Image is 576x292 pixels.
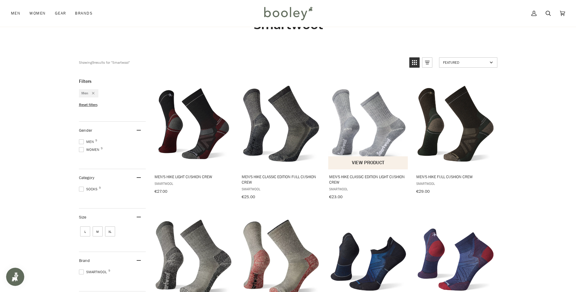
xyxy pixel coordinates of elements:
span: Men's Hike Full Cushion Crew [416,174,495,179]
span: Gender [79,127,92,133]
a: Men's Hike Full Cushion Crew [415,78,496,196]
span: Size: L [80,226,90,236]
span: €27.00 [155,188,167,194]
span: Filters [79,78,91,84]
span: Men's Hike Classic Edition Light Cushion Crew [329,174,408,185]
span: Men [81,91,88,96]
button: View product [328,156,408,169]
span: Men [11,10,20,16]
a: Sort options [439,57,497,68]
span: 9 [99,186,101,189]
a: Men's Hike Light Cushion Crew [154,78,234,196]
span: Smartwool [242,186,320,192]
span: 9 [95,139,97,142]
span: Socks [79,186,99,192]
a: View list mode [422,57,432,68]
span: Size [79,214,86,220]
span: Featured [443,60,488,65]
img: Smartwool Men's Hike Light Cushion Crew Socks Charcoal - Booley Galway [154,83,234,164]
span: Women [79,147,101,152]
img: Smartwool Men's Hike Classic Edition Light Cushion Crew Light Gray - Booley Galway [328,83,409,164]
span: Men [79,139,96,144]
a: Men's Hike Classic Edition Full Cushion Crew [241,78,321,202]
img: Booley [261,5,315,22]
span: Men's Hike Classic Edition Full Cushion Crew [242,174,320,185]
span: Brand [79,258,90,263]
span: Smartwool [79,269,109,275]
li: Reset filters [79,102,146,107]
span: €25.00 [242,194,255,200]
span: Men's Hike Light Cushion Crew [155,174,233,179]
span: Women [29,10,46,16]
img: Smartwool Men's Hike Classic Edition Full Cushion Crew Socks Deep Navy - Booley Galway [241,83,321,164]
span: €29.00 [416,188,430,194]
span: Smartwool [155,181,233,186]
img: Smartwool Men's Hike Full Cushion Crew Chestnut - Booley Galway [415,83,496,164]
span: Reset filters [79,102,97,107]
span: Smartwool [329,186,408,192]
span: Size: M [93,226,103,236]
b: 9 [92,60,94,65]
div: Showing results for "Smartwool" [79,57,130,68]
span: Category [79,175,94,181]
span: Gear [55,10,66,16]
iframe: Button to open loyalty program pop-up [6,268,24,286]
span: Brands [75,10,93,16]
a: Men's Hike Classic Edition Light Cushion Crew [328,78,409,202]
span: Smartwool [416,181,495,186]
a: View grid mode [409,57,420,68]
span: €23.00 [329,194,343,200]
div: Remove filter: Men [88,91,94,96]
span: 9 [108,269,110,272]
span: 9 [101,147,103,150]
span: Size: XL [105,226,115,236]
